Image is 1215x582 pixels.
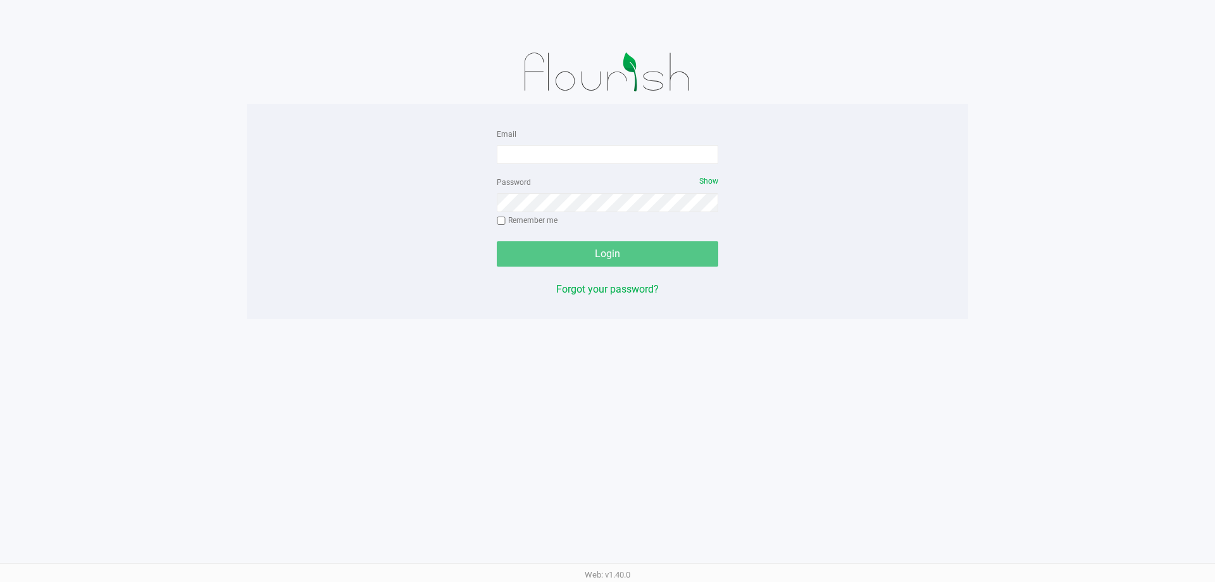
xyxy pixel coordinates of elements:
span: Web: v1.40.0 [585,570,630,579]
input: Remember me [497,217,506,225]
button: Forgot your password? [556,282,659,297]
span: Show [699,177,718,186]
label: Password [497,177,531,188]
label: Email [497,129,516,140]
label: Remember me [497,215,558,226]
